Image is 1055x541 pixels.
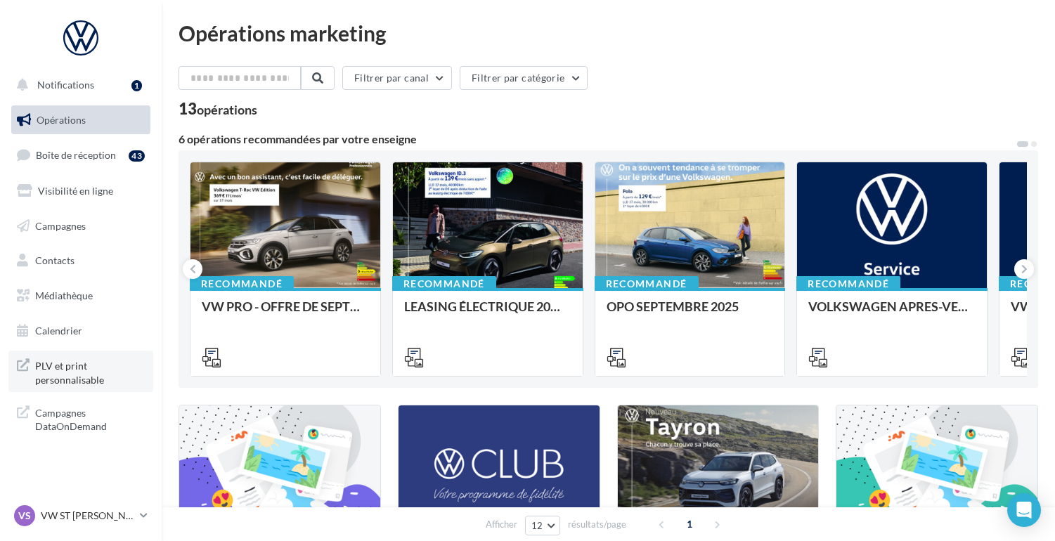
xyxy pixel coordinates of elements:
[190,276,294,292] div: Recommandé
[8,246,153,275] a: Contacts
[37,114,86,126] span: Opérations
[595,276,699,292] div: Recommandé
[404,299,571,327] div: LEASING ÉLECTRIQUE 2025
[342,66,452,90] button: Filtrer par canal
[129,150,145,162] div: 43
[8,211,153,241] a: Campagnes
[8,281,153,311] a: Médiathèque
[531,520,543,531] span: 12
[179,101,257,117] div: 13
[486,518,517,531] span: Afficher
[18,509,31,523] span: VS
[197,103,257,116] div: opérations
[1007,493,1041,527] div: Open Intercom Messenger
[35,325,82,337] span: Calendrier
[460,66,588,90] button: Filtrer par catégorie
[678,513,701,535] span: 1
[8,316,153,346] a: Calendrier
[8,105,153,135] a: Opérations
[8,398,153,439] a: Campagnes DataOnDemand
[38,185,113,197] span: Visibilité en ligne
[36,149,116,161] span: Boîte de réception
[179,22,1038,44] div: Opérations marketing
[525,516,561,535] button: 12
[35,289,93,301] span: Médiathèque
[8,351,153,392] a: PLV et print personnalisable
[41,509,134,523] p: VW ST [PERSON_NAME]
[568,518,626,531] span: résultats/page
[607,299,774,327] div: OPO SEPTEMBRE 2025
[8,176,153,206] a: Visibilité en ligne
[11,502,150,529] a: VS VW ST [PERSON_NAME]
[8,140,153,170] a: Boîte de réception43
[35,254,75,266] span: Contacts
[35,219,86,231] span: Campagnes
[179,133,1016,145] div: 6 opérations recommandées par votre enseigne
[35,356,145,386] span: PLV et print personnalisable
[37,79,94,91] span: Notifications
[131,80,142,91] div: 1
[808,299,976,327] div: VOLKSWAGEN APRES-VENTE
[202,299,369,327] div: VW PRO - OFFRE DE SEPTEMBRE 25
[8,70,148,100] button: Notifications 1
[392,276,496,292] div: Recommandé
[35,403,145,434] span: Campagnes DataOnDemand
[796,276,900,292] div: Recommandé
